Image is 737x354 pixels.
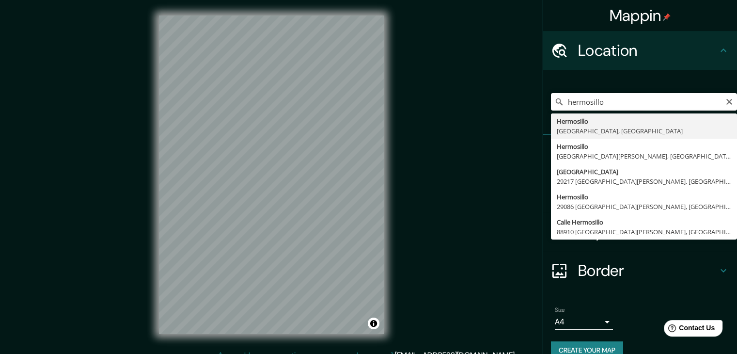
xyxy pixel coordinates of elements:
img: pin-icon.png [663,13,671,21]
h4: Location [578,41,718,60]
label: Size [555,306,565,314]
div: [GEOGRAPHIC_DATA], [GEOGRAPHIC_DATA] [557,126,731,136]
button: Toggle attribution [368,318,379,329]
div: Hermosillo [557,192,731,202]
div: [GEOGRAPHIC_DATA][PERSON_NAME], [GEOGRAPHIC_DATA][PERSON_NAME], [GEOGRAPHIC_DATA] [557,151,731,161]
div: Pins [543,135,737,174]
div: Border [543,251,737,290]
div: A4 [555,314,613,330]
iframe: Help widget launcher [651,316,726,343]
div: Hermosillo [557,142,731,151]
h4: Mappin [610,6,671,25]
div: Hermosillo [557,116,731,126]
h4: Layout [578,222,718,241]
div: Style [543,174,737,212]
div: 29086 [GEOGRAPHIC_DATA][PERSON_NAME], [GEOGRAPHIC_DATA], [GEOGRAPHIC_DATA] [557,202,731,211]
div: 88910 [GEOGRAPHIC_DATA][PERSON_NAME], [GEOGRAPHIC_DATA], [GEOGRAPHIC_DATA] [557,227,731,237]
h4: Border [578,261,718,280]
input: Pick your city or area [551,93,737,111]
div: 29217 [GEOGRAPHIC_DATA][PERSON_NAME], [GEOGRAPHIC_DATA], [GEOGRAPHIC_DATA] [557,177,731,186]
div: Layout [543,212,737,251]
div: Location [543,31,737,70]
canvas: Map [159,16,384,334]
div: Calle Hermosillo [557,217,731,227]
button: Clear [725,97,733,106]
div: [GEOGRAPHIC_DATA] [557,167,731,177]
